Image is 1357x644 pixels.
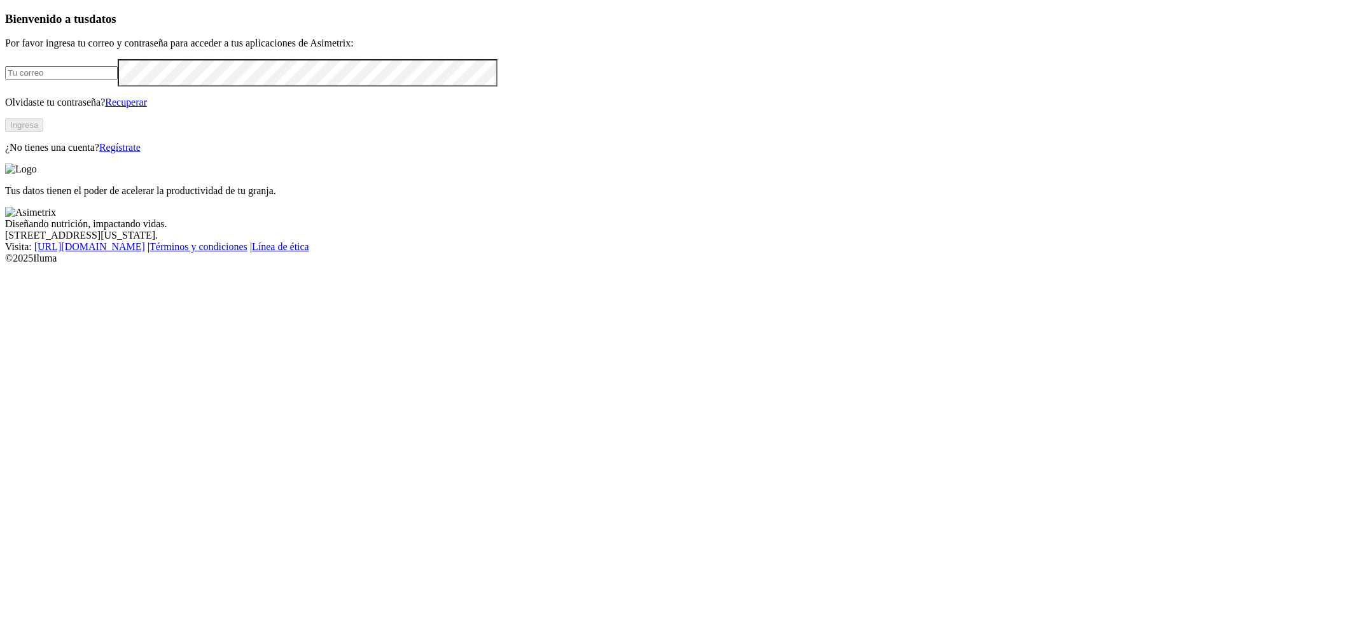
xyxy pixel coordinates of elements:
p: Por favor ingresa tu correo y contraseña para acceder a tus aplicaciones de Asimetrix: [5,38,1352,49]
span: datos [89,12,116,25]
input: Tu correo [5,66,118,80]
p: ¿No tienes una cuenta? [5,142,1352,153]
div: [STREET_ADDRESS][US_STATE]. [5,230,1352,241]
p: Tus datos tienen el poder de acelerar la productividad de tu granja. [5,185,1352,197]
div: Visita : | | [5,241,1352,253]
a: Términos y condiciones [150,241,247,252]
p: Olvidaste tu contraseña? [5,97,1352,108]
div: © 2025 Iluma [5,253,1352,264]
img: Logo [5,164,37,175]
a: Regístrate [99,142,141,153]
button: Ingresa [5,118,43,132]
a: [URL][DOMAIN_NAME] [34,241,145,252]
a: Línea de ética [252,241,309,252]
h3: Bienvenido a tus [5,12,1352,26]
div: Diseñando nutrición, impactando vidas. [5,218,1352,230]
img: Asimetrix [5,207,56,218]
a: Recuperar [105,97,147,108]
